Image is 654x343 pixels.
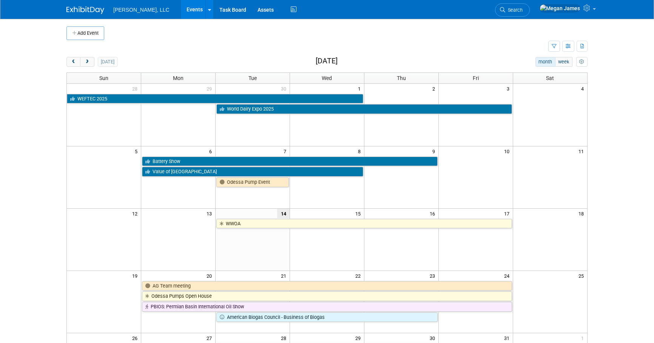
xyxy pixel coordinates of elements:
[432,84,438,93] span: 2
[113,7,170,13] span: [PERSON_NAME], LLC
[131,271,141,280] span: 19
[98,57,118,67] button: [DATE]
[283,146,290,156] span: 7
[131,84,141,93] span: 28
[580,333,587,343] span: 1
[540,4,580,12] img: Megan James
[80,57,94,67] button: next
[503,271,513,280] span: 24
[99,75,108,81] span: Sun
[505,7,523,13] span: Search
[316,57,338,65] h2: [DATE]
[280,84,290,93] span: 30
[206,84,215,93] span: 29
[248,75,257,81] span: Tue
[580,84,587,93] span: 4
[216,219,512,229] a: WWOA
[142,157,437,166] a: Battery Show
[277,209,290,218] span: 14
[131,333,141,343] span: 26
[142,291,512,301] a: Odessa Pumps Open House
[578,146,587,156] span: 11
[142,167,363,177] a: Value of [GEOGRAPHIC_DATA]
[503,146,513,156] span: 10
[173,75,184,81] span: Mon
[546,75,554,81] span: Sat
[555,57,572,67] button: week
[67,94,363,104] a: WEFTEC 2025
[503,209,513,218] span: 17
[280,333,290,343] span: 28
[535,57,555,67] button: month
[66,57,80,67] button: prev
[357,84,364,93] span: 1
[355,333,364,343] span: 29
[66,6,104,14] img: ExhibitDay
[576,57,588,67] button: myCustomButton
[429,271,438,280] span: 23
[322,75,332,81] span: Wed
[355,209,364,218] span: 15
[216,177,289,187] a: Odessa Pump Event
[142,281,512,291] a: AG Team meeting
[208,146,215,156] span: 6
[506,84,513,93] span: 3
[495,3,530,17] a: Search
[429,209,438,218] span: 16
[578,271,587,280] span: 25
[357,146,364,156] span: 8
[216,104,512,114] a: World Dairy Expo 2025
[503,333,513,343] span: 31
[473,75,479,81] span: Fri
[134,146,141,156] span: 5
[578,209,587,218] span: 18
[280,271,290,280] span: 21
[432,146,438,156] span: 9
[216,312,438,322] a: American Biogas Council - Business of Biogas
[579,60,584,65] i: Personalize Calendar
[66,26,104,40] button: Add Event
[206,209,215,218] span: 13
[355,271,364,280] span: 22
[206,271,215,280] span: 20
[206,333,215,343] span: 27
[131,209,141,218] span: 12
[142,302,512,312] a: PBIOS: Permian Basin International Oil Show
[397,75,406,81] span: Thu
[429,333,438,343] span: 30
